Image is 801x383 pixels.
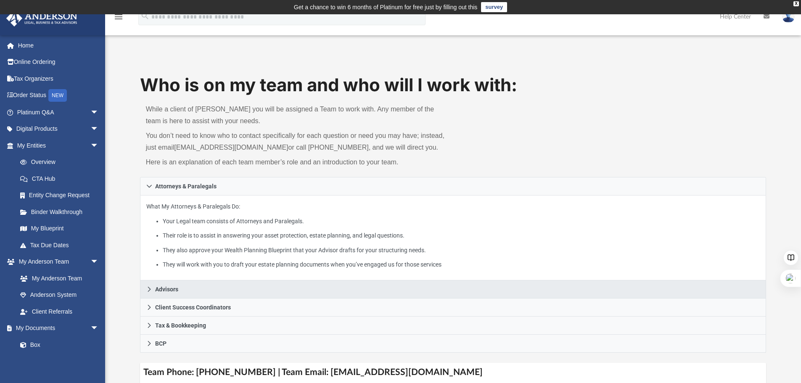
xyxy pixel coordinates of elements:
a: My Blueprint [12,220,107,237]
a: Binder Walkthrough [12,203,111,220]
p: You don’t need to know who to contact specifically for each question or need you may have; instea... [146,130,447,153]
a: Tax Due Dates [12,237,111,254]
div: Get a chance to win 6 months of Platinum for free just by filling out this [294,2,478,12]
span: arrow_drop_down [90,121,107,138]
a: My Anderson Team [12,270,103,287]
a: Online Ordering [6,54,111,71]
div: Attorneys & Paralegals [140,195,767,281]
a: [EMAIL_ADDRESS][DOMAIN_NAME] [174,144,288,151]
span: arrow_drop_down [90,254,107,271]
li: They will work with you to draft your estate planning documents when you’ve engaged us for those ... [163,259,760,270]
a: My Entitiesarrow_drop_down [6,137,111,154]
a: Home [6,37,111,54]
a: Overview [12,154,111,171]
a: menu [114,16,124,22]
a: survey [481,2,507,12]
a: Platinum Q&Aarrow_drop_down [6,104,111,121]
a: Anderson System [12,287,107,304]
li: Their role is to assist in answering your asset protection, estate planning, and legal questions. [163,230,760,241]
span: BCP [155,341,167,346]
li: They also approve your Wealth Planning Blueprint that your Advisor drafts for your structuring ne... [163,245,760,256]
img: Anderson Advisors Platinum Portal [4,10,80,26]
a: Client Referrals [12,303,107,320]
h1: Who is on my team and who will I work with: [140,73,767,98]
a: Tax & Bookkeeping [140,317,767,335]
i: menu [114,12,124,22]
a: Box [12,336,103,353]
h4: Team Phone: [PHONE_NUMBER] | Team Email: [EMAIL_ADDRESS][DOMAIN_NAME] [140,363,767,382]
li: Your Legal team consists of Attorneys and Paralegals. [163,216,760,227]
a: Digital Productsarrow_drop_down [6,121,111,137]
span: arrow_drop_down [90,104,107,121]
a: Advisors [140,280,767,298]
div: NEW [48,89,67,102]
a: Entity Change Request [12,187,111,204]
a: Client Success Coordinators [140,298,767,317]
p: What My Attorneys & Paralegals Do: [146,201,760,270]
span: Attorneys & Paralegals [155,183,217,189]
span: Client Success Coordinators [155,304,231,310]
span: arrow_drop_down [90,320,107,337]
p: While a client of [PERSON_NAME] you will be assigned a Team to work with. Any member of the team ... [146,103,447,127]
a: BCP [140,335,767,353]
p: Here is an explanation of each team member’s role and an introduction to your team. [146,156,447,168]
a: Meeting Minutes [12,353,107,370]
img: User Pic [782,11,795,23]
a: Order StatusNEW [6,87,111,104]
a: Tax Organizers [6,70,111,87]
a: Attorneys & Paralegals [140,177,767,195]
span: arrow_drop_down [90,137,107,154]
div: close [793,1,799,6]
a: CTA Hub [12,170,111,187]
a: My Documentsarrow_drop_down [6,320,107,337]
i: search [140,11,150,21]
span: Tax & Bookkeeping [155,322,206,328]
span: Advisors [155,286,178,292]
a: My Anderson Teamarrow_drop_down [6,254,107,270]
